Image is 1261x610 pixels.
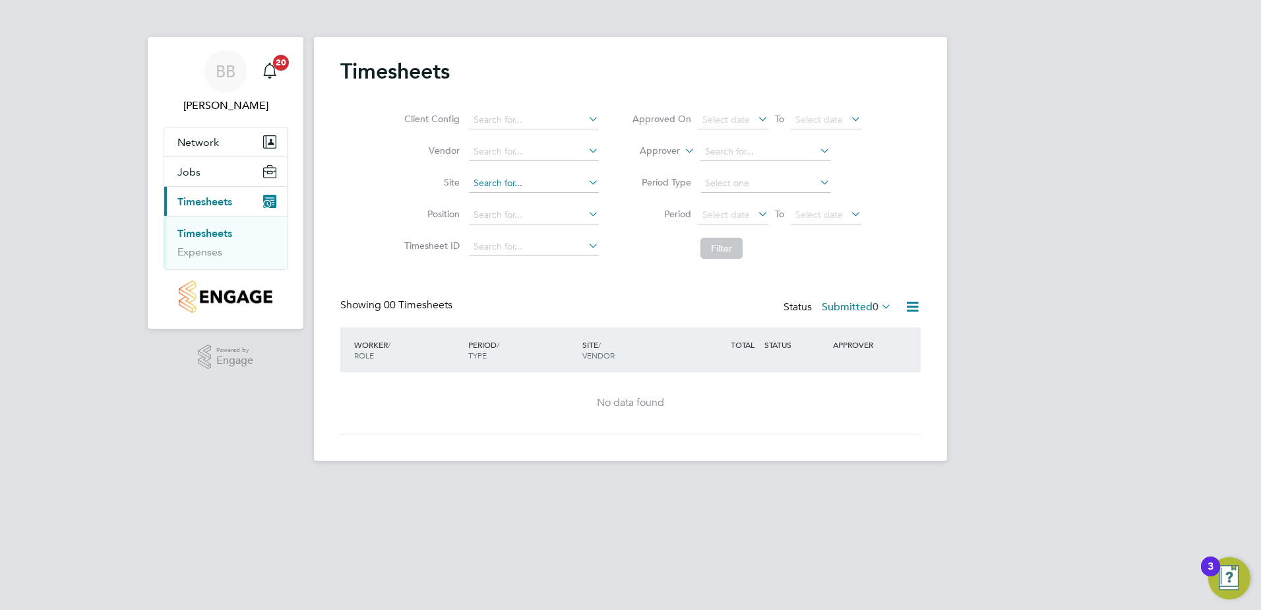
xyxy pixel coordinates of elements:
[164,216,287,269] div: Timesheets
[771,205,788,222] span: To
[164,187,287,216] button: Timesheets
[351,333,465,367] div: WORKER
[579,333,693,367] div: SITE
[621,145,680,158] label: Approver
[257,50,283,92] a: 20
[795,114,843,125] span: Select date
[1208,557,1250,599] button: Open Resource Center, 3 new notifications
[384,298,452,312] span: 00 Timesheets
[400,176,460,188] label: Site
[761,333,830,356] div: STATUS
[216,355,253,366] span: Engage
[830,333,898,356] div: APPROVER
[702,209,750,220] span: Select date
[177,136,219,149] span: Network
[164,50,288,114] a: BB[PERSON_NAME]
[177,227,232,240] a: Timesheets
[469,174,599,193] input: Search for...
[632,113,691,125] label: Approved On
[273,55,289,71] span: 20
[340,298,455,312] div: Showing
[731,339,754,350] span: TOTAL
[598,339,601,350] span: /
[198,345,254,370] a: Powered byEngage
[632,208,691,220] label: Period
[700,238,743,259] button: Filter
[873,300,878,314] span: 0
[216,345,253,356] span: Powered by
[354,350,374,360] span: ROLE
[340,58,450,85] h2: Timesheets
[582,350,615,360] span: VENDOR
[400,145,460,156] label: Vendor
[469,206,599,224] input: Search for...
[469,111,599,129] input: Search for...
[784,298,894,317] div: Status
[179,281,272,313] img: countryside-properties-logo-retina.png
[469,238,599,256] input: Search for...
[700,174,830,193] input: Select one
[164,98,288,114] span: Brett Bull
[702,114,750,125] span: Select date
[177,195,232,208] span: Timesheets
[1208,566,1214,584] div: 3
[771,110,788,127] span: To
[164,281,288,313] a: Go to home page
[465,333,579,367] div: PERIOD
[400,113,460,125] label: Client Config
[216,63,235,80] span: BB
[164,157,287,186] button: Jobs
[177,166,200,178] span: Jobs
[795,209,843,220] span: Select date
[822,300,892,314] label: Submitted
[468,350,487,360] span: TYPE
[632,176,691,188] label: Period Type
[164,127,287,156] button: Network
[177,246,222,258] a: Expenses
[354,396,907,410] div: No data found
[469,143,599,161] input: Search for...
[497,339,499,350] span: /
[388,339,390,350] span: /
[148,37,303,329] nav: Main navigation
[400,208,460,220] label: Position
[400,240,460,252] label: Timesheet ID
[700,143,830,161] input: Search for...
